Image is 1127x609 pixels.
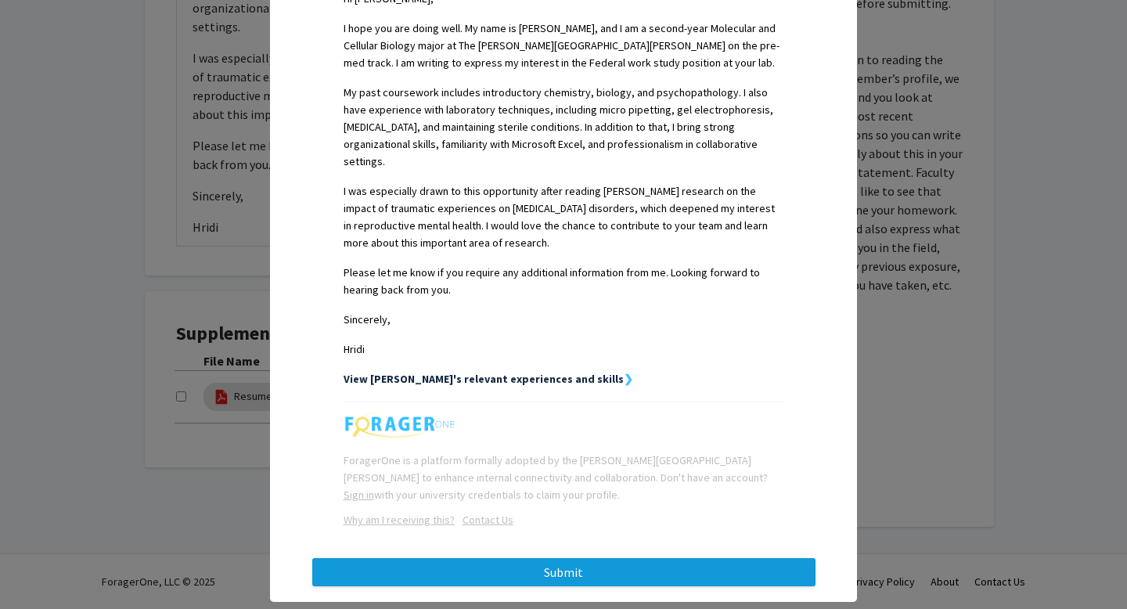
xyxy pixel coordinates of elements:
button: Submit [312,558,816,586]
a: Sign in [344,488,374,502]
p: My past coursework includes introductory chemistry, biology, and psychopathology. I also have exp... [344,84,784,170]
strong: ❯ [624,372,633,386]
u: Why am I receiving this? [344,513,455,527]
p: Sincerely, [344,311,784,328]
p: I was especially drawn to this opportunity after reading [PERSON_NAME] research on the impact of ... [344,182,784,251]
span: ForagerOne is a platform formally adopted by the [PERSON_NAME][GEOGRAPHIC_DATA][PERSON_NAME] to e... [344,453,768,502]
u: Contact Us [463,513,513,527]
strong: View [PERSON_NAME]'s relevant experiences and skills [344,372,624,386]
iframe: Chat [12,539,67,597]
p: I hope you are doing well. My name is [PERSON_NAME], and I am a second-year Molecular and Cellula... [344,20,784,71]
a: Opens in a new tab [455,513,513,527]
p: Please let me know if you require any additional information from me. Looking forward to hearing ... [344,264,784,298]
p: Hridi [344,341,784,358]
a: Opens in a new tab [344,513,455,527]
